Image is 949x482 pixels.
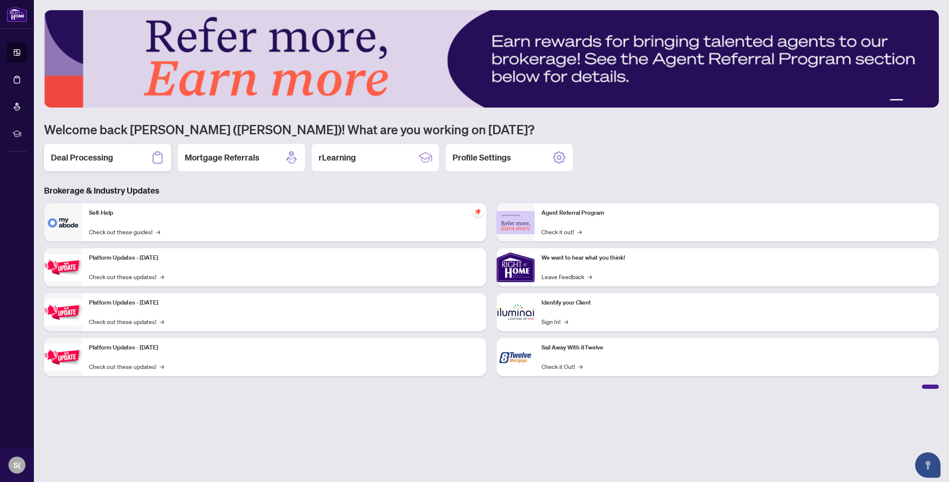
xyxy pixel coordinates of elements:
[160,317,164,326] span: →
[497,211,535,234] img: Agent Referral Program
[577,227,582,236] span: →
[564,317,568,326] span: →
[156,227,160,236] span: →
[89,227,160,236] a: Check out these guides!→
[927,99,930,102] button: 5
[913,99,917,102] button: 3
[89,208,480,218] p: Self-Help
[541,272,592,281] a: Leave Feedback→
[44,344,82,371] img: Platform Updates - June 23, 2025
[51,152,113,163] h2: Deal Processing
[541,208,932,218] p: Agent Referral Program
[915,452,941,478] button: Open asap
[541,317,568,326] a: Sign In!→
[7,6,27,22] img: logo
[44,254,82,281] img: Platform Updates - July 21, 2025
[14,459,21,471] span: S(
[578,362,583,371] span: →
[44,10,939,108] img: Slide 0
[497,293,535,331] img: Identify your Client
[89,272,164,281] a: Check out these updates!→
[89,298,480,307] p: Platform Updates - [DATE]
[89,253,480,263] p: Platform Updates - [DATE]
[541,227,582,236] a: Check it out!→
[541,298,932,307] p: Identify your Client
[160,272,164,281] span: →
[89,362,164,371] a: Check out these updates!→
[541,343,932,352] p: Sail Away With 8Twelve
[160,362,164,371] span: →
[452,152,511,163] h2: Profile Settings
[319,152,356,163] h2: rLearning
[541,253,932,263] p: We want to hear what you think!
[473,207,483,217] span: pushpin
[497,248,535,286] img: We want to hear what you think!
[89,317,164,326] a: Check out these updates!→
[44,299,82,326] img: Platform Updates - July 8, 2025
[185,152,259,163] h2: Mortgage Referrals
[541,362,583,371] a: Check it Out!→
[44,203,82,241] img: Self-Help
[44,185,939,197] h3: Brokerage & Industry Updates
[907,99,910,102] button: 2
[44,121,939,137] h1: Welcome back [PERSON_NAME] ([PERSON_NAME])! What are you working on [DATE]?
[890,99,903,102] button: 1
[920,99,924,102] button: 4
[497,338,535,376] img: Sail Away With 8Twelve
[89,343,480,352] p: Platform Updates - [DATE]
[588,272,592,281] span: →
